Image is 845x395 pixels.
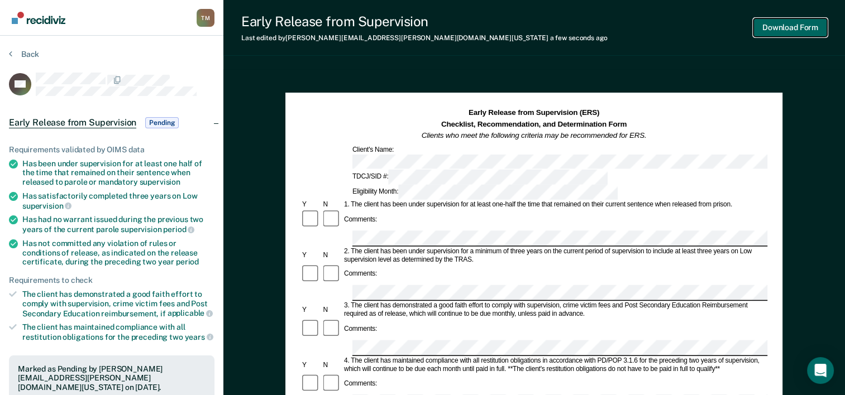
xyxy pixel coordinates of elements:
[300,306,321,314] div: Y
[22,201,71,210] span: supervision
[22,322,214,341] div: The client has maintained compliance with all restitution obligations for the preceding two
[9,276,214,285] div: Requirements to check
[441,120,627,128] strong: Checklist, Recommendation, and Determination Form
[22,159,214,187] div: Has been under supervision for at least one half of the time that remained on their sentence when...
[342,302,767,319] div: 3. The client has demonstrated a good faith effort to comply with supervision, crime victim fees ...
[241,13,608,30] div: Early Release from Supervision
[351,185,619,200] div: Eligibility Month:
[241,34,608,42] div: Last edited by [PERSON_NAME][EMAIL_ADDRESS][PERSON_NAME][DOMAIN_NAME][US_STATE]
[168,309,213,317] span: applicable
[807,357,834,384] div: Open Intercom Messenger
[322,306,342,314] div: N
[342,380,379,388] div: Comments:
[22,290,214,318] div: The client has demonstrated a good faith effort to comply with supervision, crime victim fees and...
[300,361,321,369] div: Y
[176,257,199,266] span: period
[342,270,379,278] div: Comments:
[140,177,180,186] span: supervision
[185,333,213,341] span: years
[342,357,767,373] div: 4. The client has maintained compliance with all restitution obligations in accordance with PD/PO...
[9,117,136,128] span: Early Release from Supervision
[300,201,321,209] div: Y
[322,361,342,369] div: N
[197,9,214,27] div: T M
[342,215,379,224] div: Comments:
[9,145,214,155] div: Requirements validated by OIMS data
[22,215,214,234] div: Has had no warrant issued during the previous two years of the current parole supervision
[322,251,342,259] div: N
[9,49,39,59] button: Back
[322,201,342,209] div: N
[145,117,179,128] span: Pending
[351,170,609,185] div: TDCJ/SID #:
[550,34,608,42] span: a few seconds ago
[300,251,321,259] div: Y
[342,325,379,333] div: Comments:
[422,131,647,139] em: Clients who meet the following criteria may be recommended for ERS.
[342,247,767,264] div: 2. The client has been under supervision for a minimum of three years on the current period of su...
[469,109,599,117] strong: Early Release from Supervision (ERS)
[12,12,65,24] img: Recidiviz
[22,239,214,267] div: Has not committed any violation of rules or conditions of release, as indicated on the release ce...
[22,191,214,210] div: Has satisfactorily completed three years on Low
[18,364,206,392] div: Marked as Pending by [PERSON_NAME][EMAIL_ADDRESS][PERSON_NAME][DOMAIN_NAME][US_STATE] on [DATE].
[163,225,194,234] span: period
[342,201,767,209] div: 1. The client has been under supervision for at least one-half the time that remained on their cu...
[753,18,827,37] button: Download Form
[197,9,214,27] button: Profile dropdown button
